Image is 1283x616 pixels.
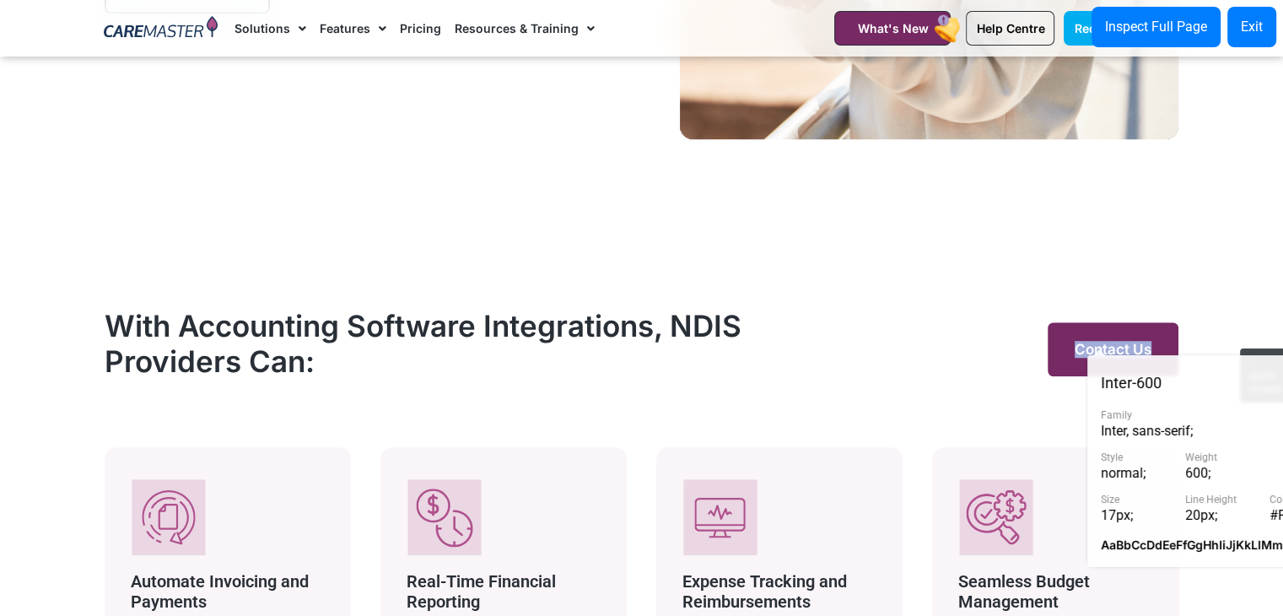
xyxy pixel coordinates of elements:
[1185,465,1210,481] span: 600 ;
[1092,7,1221,47] button: Inspect Full Page
[1105,17,1207,37] div: Inspect Full Page
[105,308,869,379] h2: With Accounting Software Integrations, NDIS Providers Can:
[1074,21,1168,35] span: Request a Demo
[1101,507,1133,523] span: 17px ;
[682,571,847,612] span: Expense Tracking and Reimbursements
[1185,452,1270,462] span: Weight
[1101,423,1193,439] span: Inter, sans-serif ;
[131,571,309,612] span: Automate Invoicing and Payments
[1241,17,1263,37] div: Exit
[966,11,1054,46] a: Help Centre
[1101,452,1185,462] span: Style
[1185,494,1270,505] span: Line Height
[1048,322,1178,376] a: Contact Us
[857,21,928,35] span: What's New
[1101,465,1146,481] span: normal ;
[834,11,951,46] a: What's New
[1101,494,1185,505] span: Size
[1075,341,1151,358] span: Contact Us
[1227,7,1276,47] button: Exit
[1185,507,1217,523] span: 20px ;
[407,571,556,612] span: Real-Time Financial Reporting
[104,16,218,41] img: CareMaster Logo
[1101,376,1162,391] span: Inter - 600
[1064,11,1178,46] a: Request a Demo
[976,21,1044,35] span: Help Centre
[958,571,1090,612] span: Seamless Budget Management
